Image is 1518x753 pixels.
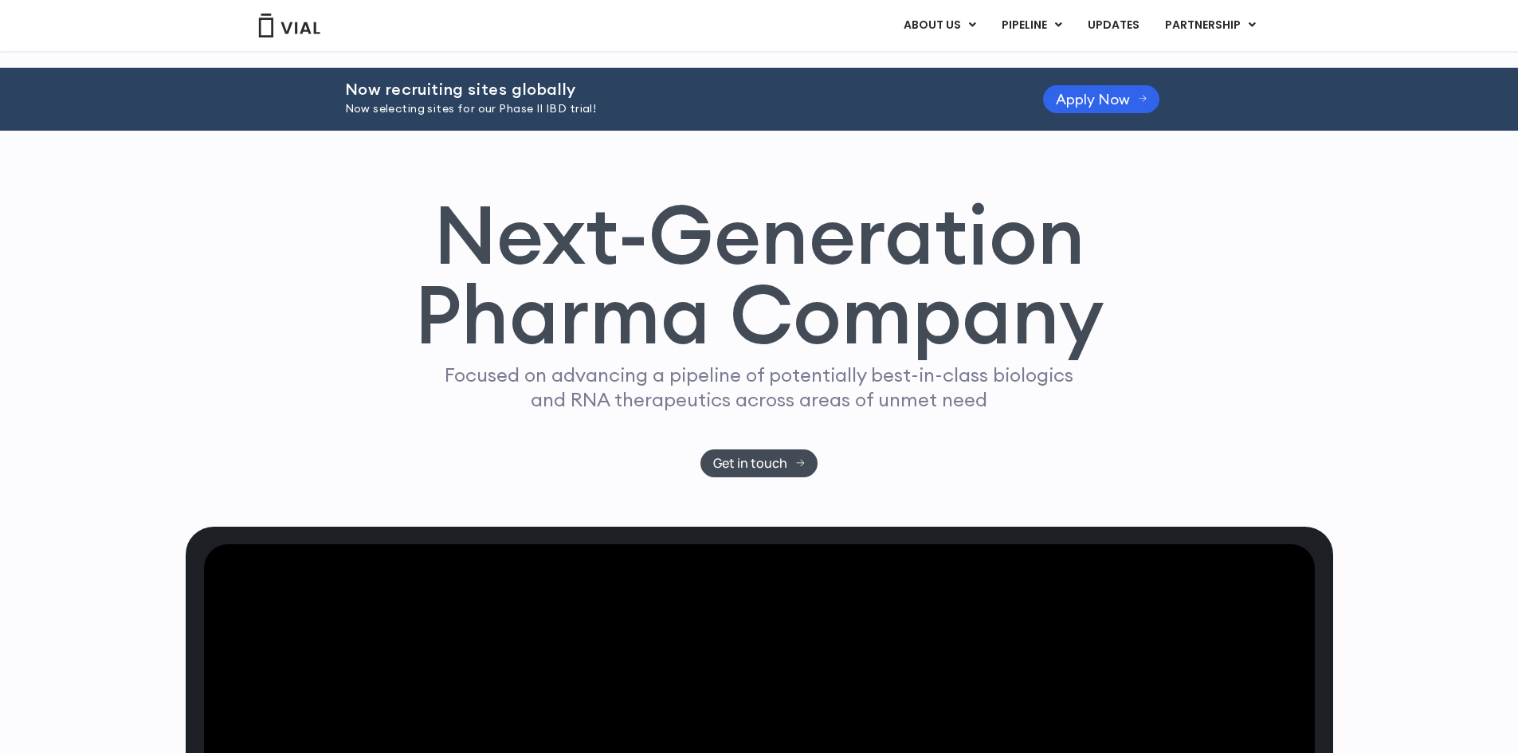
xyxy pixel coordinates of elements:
h1: Next-Generation Pharma Company [414,194,1104,355]
p: Now selecting sites for our Phase II IBD trial! [345,100,1003,118]
a: PARTNERSHIPMenu Toggle [1152,12,1269,39]
a: Apply Now [1043,85,1160,113]
span: Apply Now [1056,93,1130,105]
a: ABOUT USMenu Toggle [891,12,988,39]
a: UPDATES [1075,12,1151,39]
h2: Now recruiting sites globally [345,80,1003,98]
img: Vial Logo [257,14,321,37]
p: Focused on advancing a pipeline of potentially best-in-class biologics and RNA therapeutics acros... [438,363,1081,412]
span: Get in touch [713,457,787,469]
a: PIPELINEMenu Toggle [989,12,1074,39]
a: Get in touch [700,449,818,477]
